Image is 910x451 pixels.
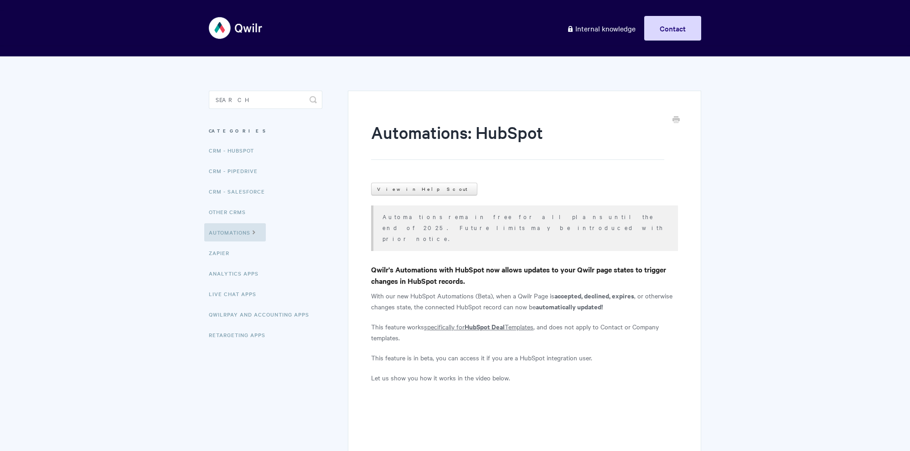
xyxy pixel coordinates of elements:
a: Analytics Apps [209,264,265,282]
b: accepted, declined, expires [554,291,634,300]
p: This feature is in beta, you can access it if you are a HubSpot integration user. [371,352,678,363]
a: Zapier [209,244,236,262]
a: Contact [644,16,701,41]
p: Automations remain free for all plans until the end of 2025. Future limits may be introduced with... [383,211,667,244]
a: CRM - HubSpot [209,141,261,159]
a: CRM - Salesforce [209,182,272,200]
a: Automations [204,223,266,241]
a: Retargeting Apps [209,326,272,344]
p: With our new HubSpot Automations (Beta), when a Qwilr Page is , or otherwise changes state, the c... [371,290,678,312]
a: Other CRMs [209,203,253,221]
img: Qwilr Help Center [209,11,263,45]
a: CRM - Pipedrive [209,162,264,180]
u: specifically for [424,322,465,331]
a: QwilrPay and Accounting Apps [209,305,316,323]
h4: Qwilr's Automations with HubSpot now allows updates to your Qwilr page states to trigger changes ... [371,264,678,287]
a: Internal knowledge [560,16,642,41]
a: Print this Article [672,115,680,125]
a: View in Help Scout [371,183,477,195]
b: HubSpot Deal [465,322,505,331]
u: Templates [505,322,533,331]
h3: Categories [209,123,322,139]
input: Search [209,91,322,109]
a: Live Chat Apps [209,285,263,303]
p: Let us show you how it works in the video below. [371,372,678,383]
h1: Automations: HubSpot [371,121,664,160]
p: This feature works , and does not apply to Contact or Company templates. [371,321,678,343]
b: automatically updated! [536,302,603,311]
